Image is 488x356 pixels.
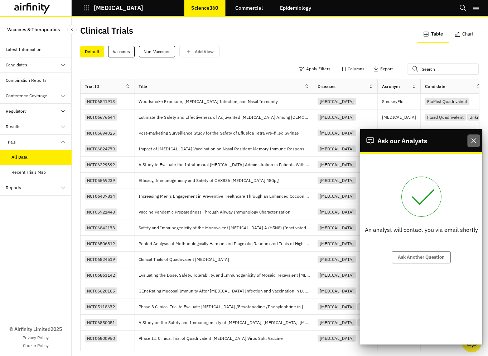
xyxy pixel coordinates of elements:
[318,224,356,231] div: [MEDICAL_DATA]
[318,193,356,200] div: [MEDICAL_DATA]
[11,154,28,160] div: All Data
[179,46,220,57] button: save changes
[85,224,117,231] div: NCT06842173
[83,2,143,14] button: [MEDICAL_DATA]
[299,63,330,75] button: Apply Filters
[139,256,313,263] p: Clinical Trials of Quadrivalent [MEDICAL_DATA]
[85,193,117,200] div: NCT06437834
[85,256,117,263] div: NCT06824519
[85,83,99,90] div: Trial ID
[6,46,42,53] div: Latest Information
[417,26,449,43] button: Table
[94,5,143,11] p: [MEDICAL_DATA]
[318,114,356,121] div: [MEDICAL_DATA]
[449,26,479,43] button: Chart
[85,114,117,121] div: NCT06676644
[80,25,133,36] h2: Clinical Trials
[459,2,467,14] button: Search
[139,303,313,310] p: Phase 3 Clinical Trial to Evaluate [MEDICAL_DATA] /Fexofenadine /Phenylephrine in [MEDICAL_DATA] ...
[6,184,21,191] div: Reports
[85,209,117,215] div: NCT05921448
[85,98,117,105] div: NCT06841913
[139,177,281,184] p: Efficacy, Immunogenicity and Safety of OVX836 [MEDICAL_DATA] 480μg
[380,66,393,71] p: Export
[23,342,49,349] a: Cookie Policy
[139,98,281,105] p: Woodsmoke Exposure, [MEDICAL_DATA] Infection, and Nasal Immunity
[318,319,356,326] div: [MEDICAL_DATA]
[407,63,479,75] input: Search
[373,63,393,75] button: Export
[191,5,218,11] p: Science360
[85,319,117,326] div: NCT06850051
[318,287,356,294] div: [MEDICAL_DATA]
[23,334,49,341] a: Privacy Policy
[377,136,427,146] span: Ask our Analysts
[195,49,214,54] p: Add View
[425,83,445,90] div: Candidate
[139,130,302,137] p: Post-marketing Surveillance Study for the Safety of Efluelda Tetra Pre-filled Syringe
[318,83,335,90] div: Diseases
[6,139,16,145] div: Trials
[6,77,47,84] div: Combination Reports
[139,272,313,279] p: Evaluating the Dose, Safety, Tolerability, and Immunogenicity of Mosaic Hexavalent [MEDICAL_DATA]...
[139,224,313,231] p: Safety and Immunogenicity of the Monovalent [MEDICAL_DATA] A (H5N8) (Inactivated, Fragmented and ...
[318,161,356,168] div: [MEDICAL_DATA]
[85,240,117,247] div: NCT06506812
[85,335,117,342] div: NCT06800950
[318,177,356,184] div: [MEDICAL_DATA]
[7,23,60,36] p: Vaccines & Therapeutics
[357,303,396,310] div: [MEDICAL_DATA]
[85,303,117,310] div: NCT05118672
[139,83,147,90] div: Title
[382,98,420,105] p: SmokeyFlu
[139,287,313,295] p: GEneRating Mucosal Immunity After [MEDICAL_DATA] Infection and Vaccination in Lung and Lymphoid T...
[318,303,356,310] div: [MEDICAL_DATA]
[85,287,117,294] div: NCT06620185
[85,145,117,152] div: NCT06824779
[139,46,175,57] div: Non-Vaccines
[6,93,47,99] div: Conference Coverage
[67,25,77,34] button: Close Sidebar
[6,62,27,68] div: Candidates
[382,114,420,121] p: [MEDICAL_DATA]
[6,108,26,114] div: Regulatory
[318,130,356,136] div: [MEDICAL_DATA]
[11,169,46,175] div: Recent Trials Map
[318,209,356,215] div: [MEDICAL_DATA]
[382,83,400,90] div: Acronym
[139,161,313,168] p: A Study to Evaluate the Intratumoral [MEDICAL_DATA] Administration in Patients With [MEDICAL_DATA]
[9,325,62,333] p: © Airfinity Limited 2025
[318,240,356,247] div: [MEDICAL_DATA]
[392,251,451,263] button: Ask Another Question
[80,46,104,57] div: Default
[85,272,117,278] div: NCT06863142
[85,177,117,184] div: NCT05569239
[6,123,20,130] div: Results
[108,46,135,57] div: Vaccines
[85,161,117,168] div: NCT06229392
[85,130,117,136] div: NCT06694025
[425,114,466,121] div: Fluad Quadrivalent
[139,145,313,153] p: Impact of [MEDICAL_DATA] Vaccination on Nasal Resident Memory Immune Responses and Peripheral Res...
[318,145,356,152] div: [MEDICAL_DATA]
[425,98,469,105] div: FluMist Quadrivalent
[139,209,293,216] p: Vaccine Pandemic Preparedness Through Airway Immunology Characterization
[318,256,356,263] div: [MEDICAL_DATA]
[340,63,364,75] button: Columns
[139,240,313,247] p: Pooled Analysis of Methodologically Harmonized Pragmatic Randomized Trials of High-Dose vs. Stand...
[139,193,313,200] p: Increasing Men's Engagement in Preventive Healthcare Through an Enhanced Cocoon Vaccination Strategy
[467,134,480,147] button: Close
[357,319,410,326] div: [MEDICAL_DATA] virus 3
[139,114,313,121] p: Estimate the Safety and Effectiveness of Adjuvanted [MEDICAL_DATA] Among [DEMOGRAPHIC_DATA] Elder...
[139,335,286,342] p: Phase III Clinical Trial of Quadrivalent [MEDICAL_DATA] Virus Split Vaccine
[318,272,356,278] div: [MEDICAL_DATA]
[318,98,356,105] div: [MEDICAL_DATA]
[318,335,356,342] div: [MEDICAL_DATA]
[139,319,313,326] p: A Study on the Safety and Immunogenicity of [MEDICAL_DATA], [MEDICAL_DATA], [MEDICAL_DATA] and Pa...
[365,225,478,234] p: An analyst will contact you via email shortly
